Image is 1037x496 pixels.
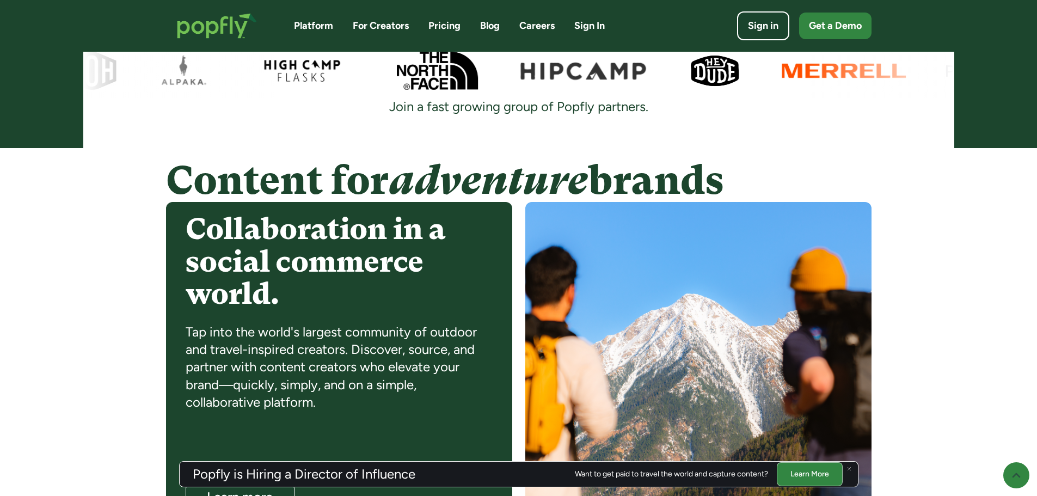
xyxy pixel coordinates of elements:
a: Blog [480,19,500,33]
a: Sign In [574,19,605,33]
h4: Content for brands [166,159,872,202]
a: Platform [294,19,333,33]
div: Sign in [748,19,778,33]
a: Careers [519,19,555,33]
em: adventure [389,158,588,203]
a: Learn More [777,462,843,486]
h4: Collaboration in a social commerce world. [186,213,493,310]
a: Get a Demo [799,13,872,39]
a: Pricing [428,19,461,33]
a: Sign in [737,11,789,40]
div: Join a fast growing group of Popfly partners. [376,98,661,115]
div: Tap into the world's largest community of outdoor and travel-inspired creators. Discover, source,... [186,323,493,412]
a: For Creators [353,19,409,33]
div: Get a Demo [809,19,862,33]
div: Want to get paid to travel the world and capture content? [575,470,768,479]
h3: Popfly is Hiring a Director of Influence [193,468,415,481]
a: home [166,2,268,50]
